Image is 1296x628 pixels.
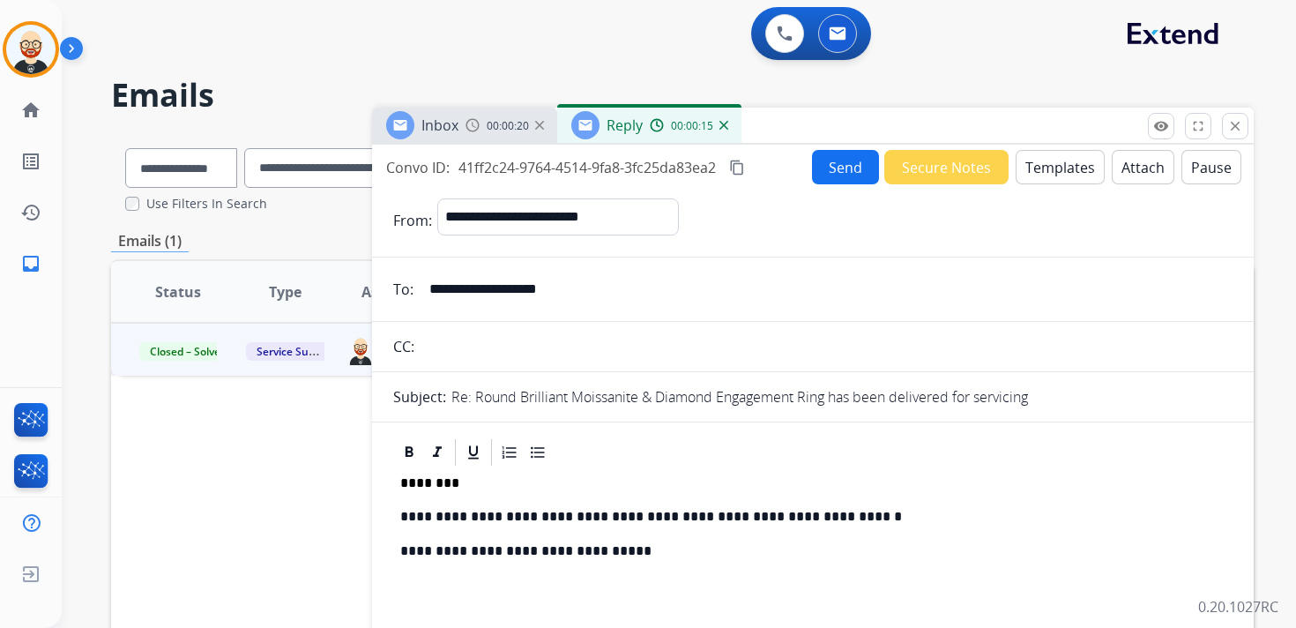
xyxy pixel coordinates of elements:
[139,342,237,361] span: Closed – Solved
[396,439,422,466] div: Bold
[20,253,41,274] mat-icon: inbox
[111,78,1254,113] h2: Emails
[812,150,879,184] button: Send
[460,439,487,466] div: Underline
[451,386,1028,407] p: Re: Round Brilliant Moissanite & Diamond Engagement Ring has been delivered for servicing
[269,281,302,303] span: Type
[671,119,713,133] span: 00:00:15
[1190,118,1206,134] mat-icon: fullscreen
[346,334,375,364] img: agent-avatar
[111,230,189,252] p: Emails (1)
[20,151,41,172] mat-icon: list_alt
[146,195,267,213] label: Use Filters In Search
[393,386,446,407] p: Subject:
[393,279,413,300] p: To:
[155,281,201,303] span: Status
[393,336,414,357] p: CC:
[458,158,716,177] span: 41ff2c24-9764-4514-9fa8-3fc25da83ea2
[525,439,551,466] div: Bullet List
[884,150,1009,184] button: Secure Notes
[496,439,523,466] div: Ordered List
[6,25,56,74] img: avatar
[1198,596,1278,617] p: 0.20.1027RC
[20,202,41,223] mat-icon: history
[386,157,450,178] p: Convo ID:
[607,116,643,135] span: Reply
[1227,118,1243,134] mat-icon: close
[729,160,745,176] mat-icon: content_copy
[246,342,346,361] span: Service Support
[424,439,451,466] div: Italic
[1153,118,1169,134] mat-icon: remove_red_eye
[20,100,41,121] mat-icon: home
[393,210,432,231] p: From:
[487,119,529,133] span: 00:00:20
[1112,150,1174,184] button: Attach
[1181,150,1241,184] button: Pause
[1016,150,1105,184] button: Templates
[421,116,458,135] span: Inbox
[361,281,423,303] span: Assignee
